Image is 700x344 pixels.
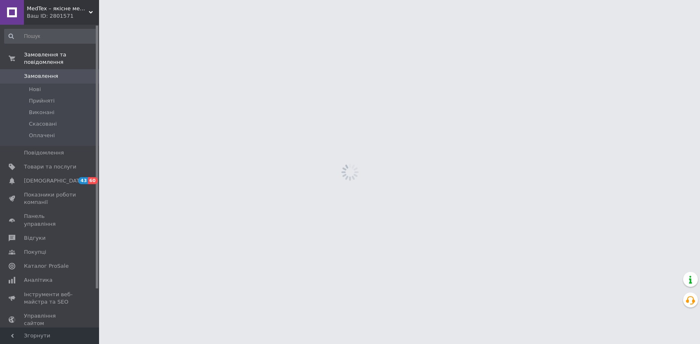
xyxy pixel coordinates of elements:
span: Управління сайтом [24,312,76,327]
div: Ваш ID: 2801571 [27,12,99,20]
span: Товари та послуги [24,163,76,171]
span: Скасовані [29,120,57,128]
span: Виконані [29,109,54,116]
span: Замовлення [24,73,58,80]
span: Панель управління [24,213,76,227]
span: Відгуки [24,234,45,242]
span: Аналітика [24,276,52,284]
span: Каталог ProSale [24,262,69,270]
span: Покупці [24,248,46,256]
span: Нові [29,86,41,93]
span: [DEMOGRAPHIC_DATA] [24,177,85,185]
span: Оплачені [29,132,55,139]
span: 43 [78,177,88,184]
input: Пошук [4,29,97,44]
span: Інструменти веб-майстра та SEO [24,291,76,306]
span: Замовлення та повідомлення [24,51,99,66]
span: 60 [88,177,97,184]
span: Показники роботи компанії [24,191,76,206]
span: Повідомлення [24,149,64,157]
span: MedTex – якісне медичне обладнання за низькими цінами [27,5,89,12]
span: Прийняті [29,97,54,105]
